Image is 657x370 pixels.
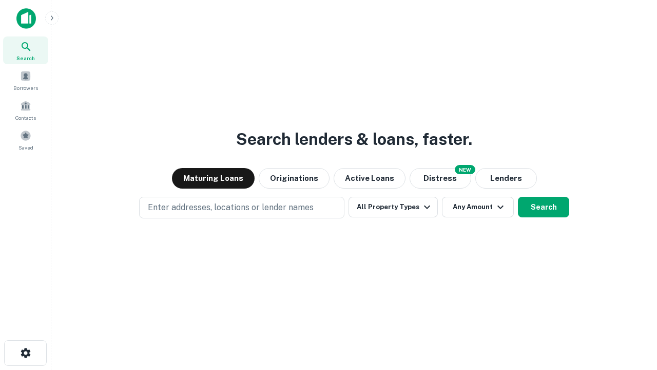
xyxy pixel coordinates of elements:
[3,126,48,154] a: Saved
[442,197,514,217] button: Any Amount
[475,168,537,189] button: Lenders
[16,54,35,62] span: Search
[606,288,657,337] iframe: Chat Widget
[16,8,36,29] img: capitalize-icon.png
[139,197,344,218] button: Enter addresses, locations or lender names
[518,197,569,217] button: Search
[349,197,438,217] button: All Property Types
[259,168,330,189] button: Originations
[3,66,48,94] a: Borrowers
[172,168,255,189] button: Maturing Loans
[3,96,48,124] a: Contacts
[236,127,472,152] h3: Search lenders & loans, faster.
[3,36,48,64] a: Search
[13,84,38,92] span: Borrowers
[455,165,475,174] div: NEW
[334,168,405,189] button: Active Loans
[148,201,314,214] p: Enter addresses, locations or lender names
[410,168,471,189] button: Search distressed loans with lien and other non-mortgage details.
[18,143,33,152] span: Saved
[15,114,36,122] span: Contacts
